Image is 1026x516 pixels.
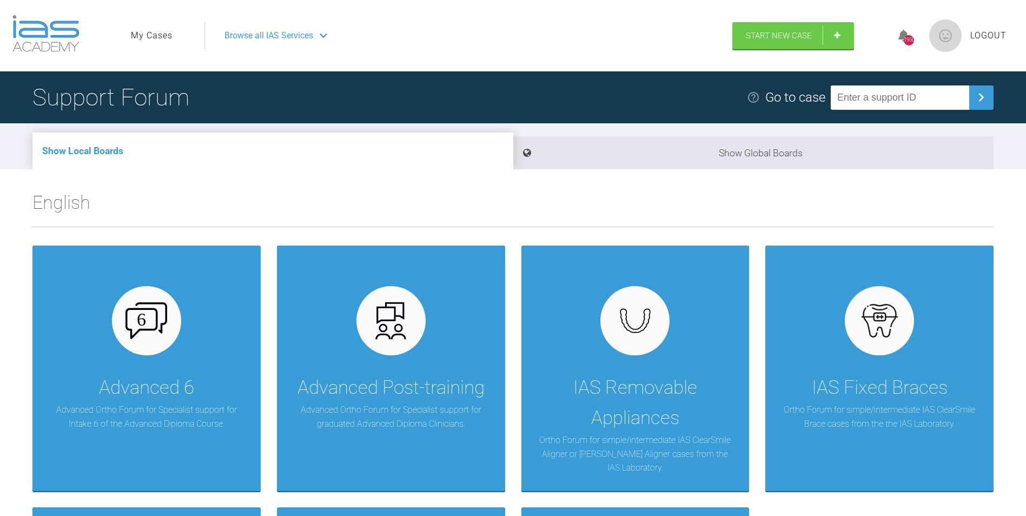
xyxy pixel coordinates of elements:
[131,29,173,43] a: My Cases
[929,19,962,52] img: profile.png
[297,373,485,403] div: Advanced Post-training
[765,87,825,108] div: Go to case
[614,305,656,336] img: removables.927eaa4e.svg
[782,403,977,431] p: Ortho Forum for simple/intermediate IAS ClearSmile Brace cases from the the IAS Laboratory.
[538,433,733,475] p: Ortho Forum for simple/intermediate IAS ClearSmile Aligner or [PERSON_NAME] Aligner cases from th...
[99,373,194,403] div: Advanced 6
[812,373,948,403] div: IAS Fixed Braces
[904,35,914,45] div: 1950
[32,78,189,116] h1: Support Forum
[513,136,994,169] li: Show Global Boards
[747,91,760,104] img: help.e70b9f3d.svg
[277,246,505,491] a: Advanced Post-trainingAdvanced Ortho Forum for Specialist support for graduated Advanced Diploma ...
[859,300,901,342] img: fixed.9f4e6236.svg
[370,300,412,342] img: advanced.73cea251.svg
[32,133,513,169] li: Show Local Boards
[32,246,261,491] a: Advanced 6Advanced Ortho Forum for Specialist support for Intake 6 of the Advanced Diploma Course.
[521,246,750,491] a: IAS Removable AppliancesOrtho Forum for simple/intermediate IAS ClearSmile Aligner or [PERSON_NAM...
[732,22,854,49] a: Start New Case
[12,15,80,52] img: logo-light.3e3ef733.png
[970,29,1007,43] a: Logout
[831,85,969,110] input: Enter a support ID
[224,29,313,43] span: Browse all IAS Services
[765,246,994,491] a: IAS Fixed BracesOrtho Forum for simple/intermediate IAS ClearSmile Brace cases from the the IAS L...
[32,188,994,227] h2: English
[125,302,167,339] img: advanced-6.cf6970cb.svg
[293,403,489,431] p: Advanced Ortho Forum for Specialist support for graduated Advanced Diploma Clinicians.
[538,373,733,433] div: IAS Removable Appliances
[972,89,990,106] img: chevronRight.28bd32b0.svg
[746,31,812,41] span: Start New Case
[49,403,244,431] p: Advanced Ortho Forum for Specialist support for Intake 6 of the Advanced Diploma Course.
